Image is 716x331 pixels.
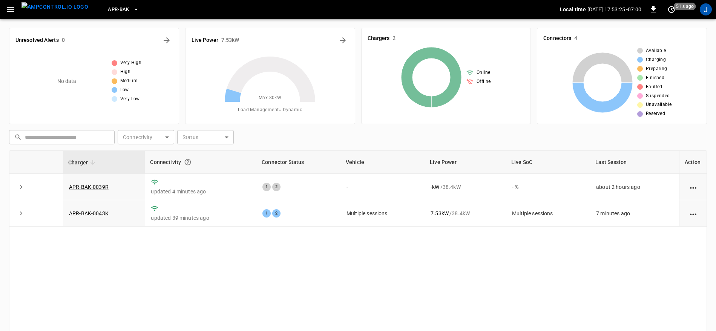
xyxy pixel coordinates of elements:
td: - % [506,174,590,200]
button: Connection between the charger and our software. [181,155,195,169]
th: Last Session [590,151,679,174]
div: / 38.4 kW [431,183,500,191]
span: Charging [646,56,666,64]
span: Finished [646,74,664,82]
span: Medium [120,77,138,85]
h6: 4 [574,34,577,43]
span: Load Management = Dynamic [238,106,302,114]
button: expand row [15,208,27,219]
div: 1 [262,209,271,218]
button: set refresh interval [665,3,678,15]
th: Live SoC [506,151,590,174]
span: APR-BAK [108,5,129,14]
div: 2 [272,209,281,218]
div: 2 [272,183,281,191]
span: Available [646,47,666,55]
span: Unavailable [646,101,672,109]
h6: 0 [62,36,65,44]
td: about 2 hours ago [590,174,679,200]
h6: Connectors [543,34,571,43]
p: - kW [431,183,439,191]
p: updated 4 minutes ago [151,188,250,195]
span: Very High [120,59,142,67]
td: Multiple sessions [340,200,425,227]
p: No data [57,77,77,85]
span: High [120,68,131,76]
td: 7 minutes ago [590,200,679,227]
span: Offline [477,78,491,86]
span: Reserved [646,110,665,118]
span: Faulted [646,83,662,91]
h6: Unresolved Alerts [15,36,59,44]
div: action cell options [688,183,698,191]
button: All Alerts [161,34,173,46]
h6: 2 [392,34,396,43]
th: Live Power [425,151,506,174]
td: Multiple sessions [506,200,590,227]
div: action cell options [688,210,698,217]
th: Vehicle [340,151,425,174]
p: Local time [560,6,586,13]
h6: 7.53 kW [221,36,239,44]
h6: Chargers [368,34,390,43]
p: 7.53 kW [431,210,449,217]
h6: Live Power [192,36,218,44]
span: Suspended [646,92,670,100]
span: Online [477,69,490,77]
span: Max. 80 kW [259,94,281,102]
img: ampcontrol.io logo [21,2,88,12]
button: Energy Overview [337,34,349,46]
span: Preparing [646,65,667,73]
span: 51 s ago [674,3,696,10]
span: Charger [68,158,98,167]
p: [DATE] 17:53:25 -07:00 [587,6,641,13]
button: APR-BAK [105,2,142,17]
a: APR-BAK-0043K [69,210,109,216]
th: Action [679,151,707,174]
div: 1 [262,183,271,191]
div: profile-icon [700,3,712,15]
th: Connector Status [256,151,340,174]
td: - [340,174,425,200]
a: APR-BAK-0039R [69,184,109,190]
p: updated 39 minutes ago [151,214,250,222]
span: Low [120,86,129,94]
span: Very Low [120,95,140,103]
div: Connectivity [150,155,251,169]
div: / 38.4 kW [431,210,500,217]
button: expand row [15,181,27,193]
